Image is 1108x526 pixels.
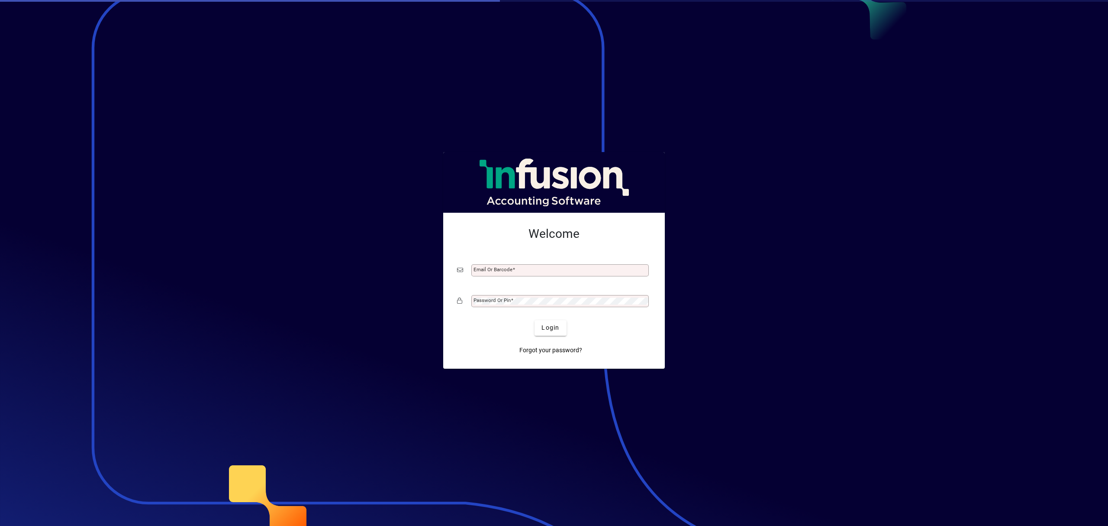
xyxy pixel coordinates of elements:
[457,227,651,241] h2: Welcome
[473,297,511,303] mat-label: Password or Pin
[516,343,586,358] a: Forgot your password?
[541,323,559,332] span: Login
[473,266,512,273] mat-label: Email or Barcode
[519,346,582,355] span: Forgot your password?
[535,320,566,336] button: Login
